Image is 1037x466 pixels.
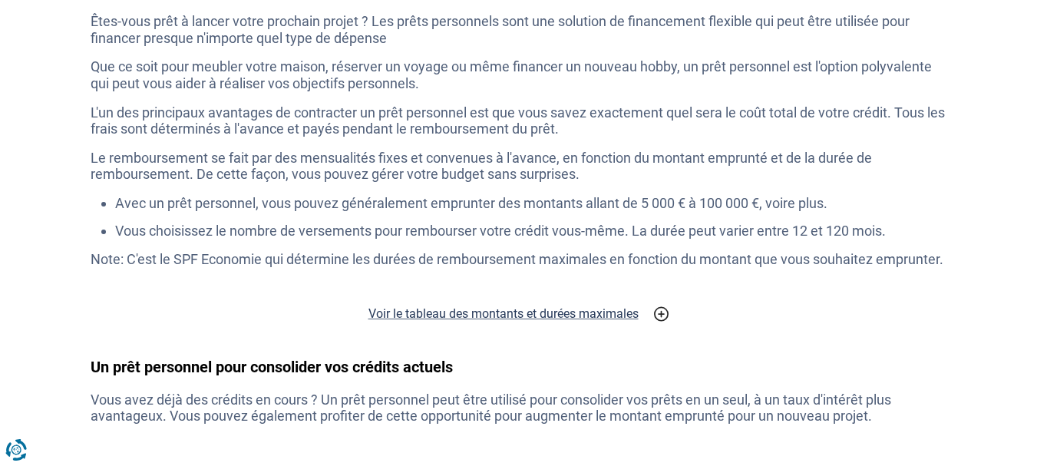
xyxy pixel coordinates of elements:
[91,358,947,376] h3: Un prêt personnel pour consolider vos crédits actuels
[91,305,947,323] a: Voir le tableau des montants et durées maximales
[115,223,947,240] li: Vous choisissez le nombre de versements pour rembourser votre crédit vous-même. La durée peut var...
[91,58,947,91] p: Que ce soit pour meubler votre maison, réserver un voyage ou même financer un nouveau hobby, un p...
[368,305,639,323] h2: Voir le tableau des montants et durées maximales
[91,392,947,425] p: Vous avez déjà des crédits en cours ? Un prêt personnel peut être utilisé pour consolider vos prê...
[91,13,947,46] p: Êtes-vous prêt à lancer votre prochain projet ? Les prêts personnels sont une solution de finance...
[115,195,947,212] li: Avec un prêt personnel, vous pouvez généralement emprunter des montants allant de 5 000 € à 100 0...
[91,251,947,268] p: Note: C'est le SPF Economie qui détermine les durées de remboursement maximales en fonction du mo...
[91,104,947,137] p: L'un des principaux avantages de contracter un prêt personnel est que vous savez exactement quel ...
[91,150,947,183] p: Le remboursement se fait par des mensualités fixes et convenues à l'avance, en fonction du montan...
